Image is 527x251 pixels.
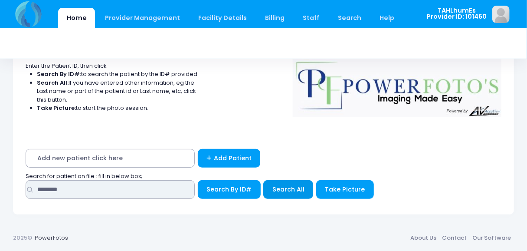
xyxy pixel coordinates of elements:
[427,7,487,20] span: TAHLhumEs Provider ID: 101460
[329,8,370,28] a: Search
[206,185,252,194] span: Search By ID#
[190,8,255,28] a: Facility Details
[96,8,188,28] a: Provider Management
[263,180,313,199] button: Search All
[37,79,69,87] strong: Search All:
[26,149,195,168] span: Add new patient click here
[13,234,32,242] span: 2025©
[295,8,328,28] a: Staff
[37,70,81,78] strong: Search By ID#:
[26,172,142,180] span: Search for patient on file : fill in below box;
[439,230,470,246] a: Contact
[35,234,68,242] a: PowerFotos
[272,185,304,194] span: Search All
[37,104,199,112] li: to start the photo session.
[371,8,403,28] a: Help
[257,8,293,28] a: Billing
[198,180,261,199] button: Search By ID#
[289,53,506,117] img: Logo
[316,180,374,199] button: Take Picture
[58,8,95,28] a: Home
[470,230,514,246] a: Our Software
[492,6,510,23] img: image
[37,79,199,104] li: If you have entered other information, eg the Last name or part of the patient id or Last name, e...
[26,62,107,70] span: Enter the Patient ID, then click
[37,70,199,79] li: to search the patient by the ID# provided.
[408,230,439,246] a: About Us
[198,149,261,168] a: Add Patient
[325,185,365,194] span: Take Picture
[37,104,76,112] strong: Take Picture:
